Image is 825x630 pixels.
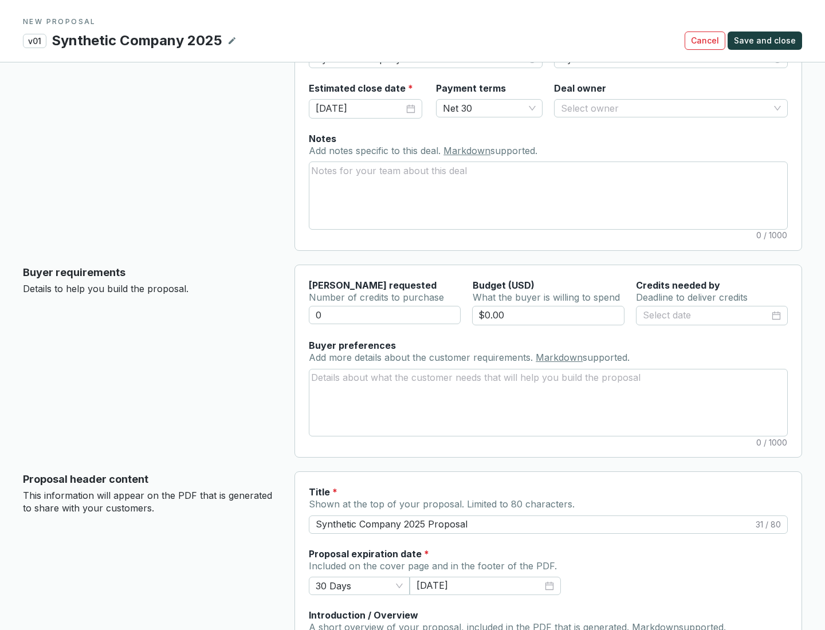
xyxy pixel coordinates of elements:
label: Notes [309,132,336,145]
span: supported. [583,352,630,363]
span: 30 Days [316,577,403,594]
label: Introduction / Overview [309,609,418,621]
p: NEW PROPOSAL [23,17,802,26]
label: Deal owner [554,82,606,94]
span: Add notes specific to this deal. [309,145,443,156]
span: Budget (USD) [473,279,535,291]
span: Net 30 [443,100,536,117]
span: supported. [490,145,537,156]
label: Estimated close date [309,82,413,94]
button: Save and close [728,31,802,50]
label: Title [309,486,337,498]
span: Add more details about the customer requirements. [309,352,536,363]
p: This information will appear on the PDF that is generated to share with your customers. [23,490,276,514]
label: Proposal expiration date [309,548,429,560]
span: Included on the cover page and in the footer of the PDF. [309,560,557,572]
input: Select date [316,101,404,116]
a: Markdown [443,145,490,156]
span: Cancel [691,35,719,46]
p: Buyer requirements [23,265,276,281]
span: Number of credits to purchase [309,292,444,303]
p: Proposal header content [23,471,276,487]
label: Buyer preferences [309,339,396,352]
button: Cancel [685,31,725,50]
p: v01 [23,34,46,48]
span: Save and close [734,35,796,46]
span: Shown at the top of your proposal. Limited to 80 characters. [309,498,575,510]
span: 31 / 80 [756,519,781,530]
a: Markdown [536,352,583,363]
p: Details to help you build the proposal. [23,283,276,296]
label: Payment terms [436,82,506,94]
input: Select date [643,308,769,323]
label: Credits needed by [636,279,720,292]
label: [PERSON_NAME] requested [309,279,437,292]
p: Synthetic Company 2025 [51,31,223,50]
input: Select date [417,579,543,593]
span: Deadline to deliver credits [636,292,748,303]
span: What the buyer is willing to spend [473,292,620,303]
